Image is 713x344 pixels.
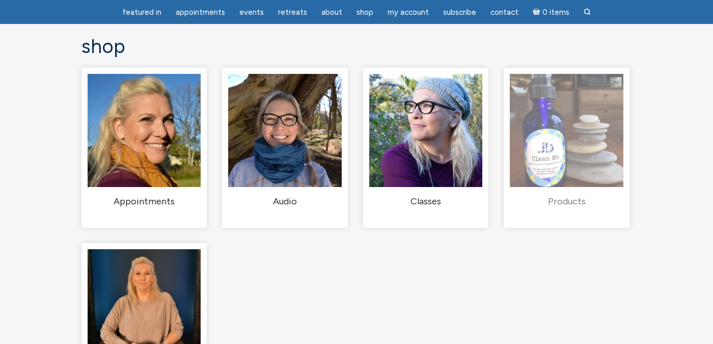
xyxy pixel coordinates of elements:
[490,8,518,17] span: Contact
[369,196,482,208] h2: Classes
[228,74,341,187] img: Audio
[381,3,435,22] a: My Account
[510,74,623,208] a: Visit product category Products
[533,8,542,17] i: Cart
[321,8,342,17] span: About
[88,74,201,208] a: Visit product category Appointments
[369,74,482,187] img: Classes
[116,3,168,22] a: featured in
[315,3,348,22] a: About
[510,196,623,208] h2: Products
[170,3,231,22] a: Appointments
[88,74,201,187] img: Appointments
[369,74,482,208] a: Visit product category Classes
[388,8,429,17] span: My Account
[239,8,264,17] span: Events
[437,3,482,22] a: Subscribe
[443,8,476,17] span: Subscribe
[542,9,569,16] span: 0 items
[350,3,379,22] a: Shop
[122,8,161,17] span: featured in
[228,196,341,208] h2: Audio
[272,3,313,22] a: Retreats
[484,3,525,22] a: Contact
[176,8,225,17] span: Appointments
[233,3,270,22] a: Events
[88,196,201,208] h2: Appointments
[356,8,373,17] span: Shop
[228,74,341,208] a: Visit product category Audio
[278,8,307,17] span: Retreats
[510,74,623,187] img: Products
[527,2,575,22] a: Cart0 items
[81,36,632,58] h1: Shop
